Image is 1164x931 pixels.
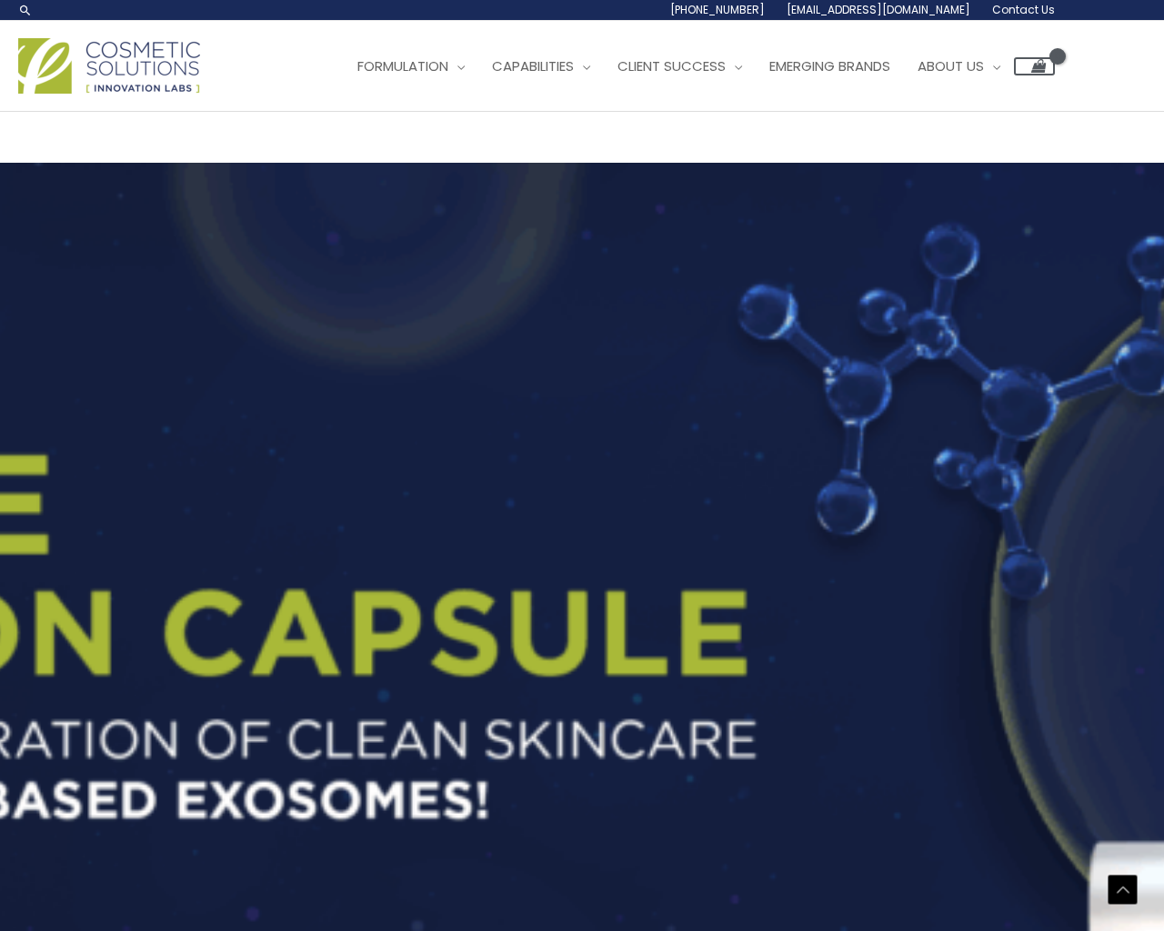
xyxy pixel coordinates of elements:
span: Client Success [617,56,726,75]
span: [PHONE_NUMBER] [670,2,765,17]
img: Cosmetic Solutions Logo [18,38,200,94]
a: Capabilities [478,39,604,94]
span: About Us [918,56,984,75]
a: Formulation [344,39,478,94]
span: Contact Us [992,2,1055,17]
span: Emerging Brands [769,56,890,75]
a: Emerging Brands [756,39,904,94]
a: View Shopping Cart, empty [1014,57,1055,75]
nav: Site Navigation [330,39,1055,94]
a: Client Success [604,39,756,94]
a: Search icon link [18,3,33,17]
span: Formulation [357,56,448,75]
span: [EMAIL_ADDRESS][DOMAIN_NAME] [787,2,970,17]
a: About Us [904,39,1014,94]
span: Capabilities [492,56,574,75]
